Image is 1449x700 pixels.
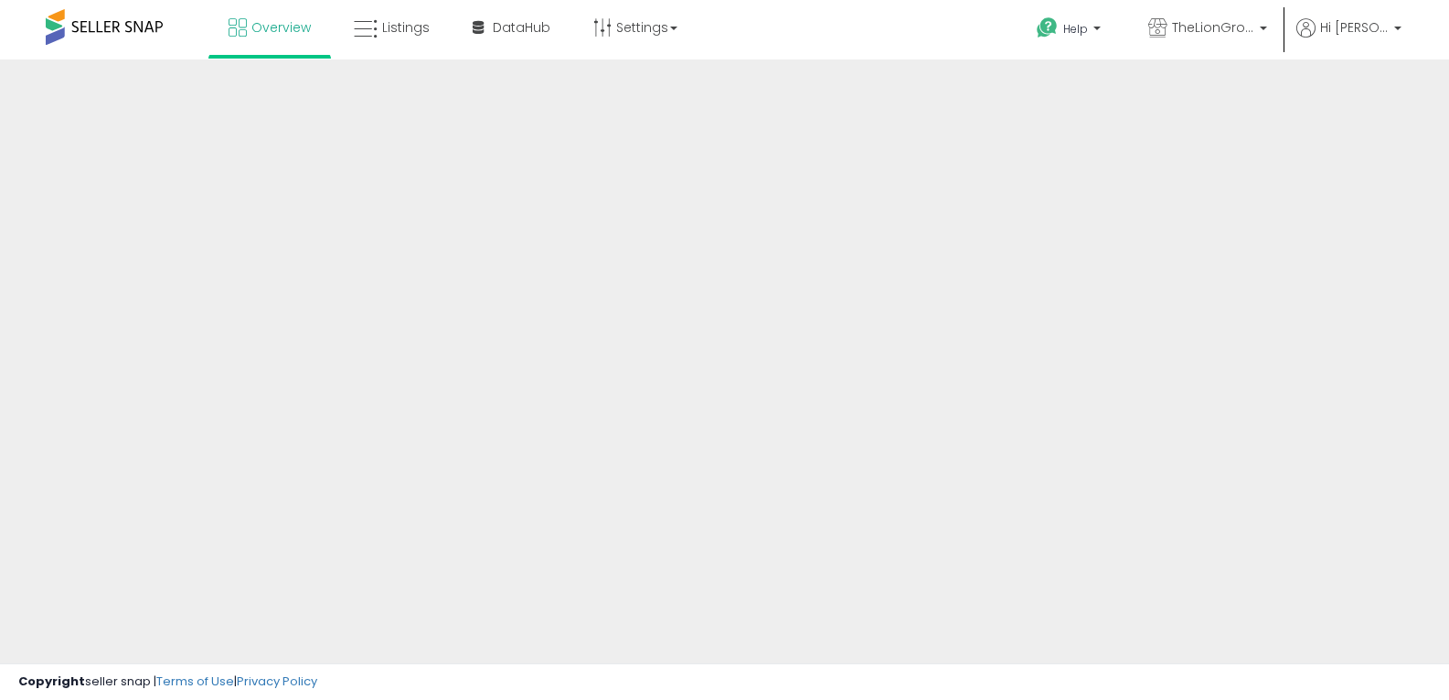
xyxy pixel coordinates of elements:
i: Get Help [1036,16,1059,39]
a: Help [1022,3,1119,59]
div: seller snap | | [18,673,317,691]
span: Hi [PERSON_NAME] [1320,18,1389,37]
span: TheLionGroup US [1172,18,1254,37]
span: Help [1063,21,1088,37]
strong: Copyright [18,673,85,690]
a: Privacy Policy [237,673,317,690]
a: Hi [PERSON_NAME] [1296,18,1401,59]
a: Terms of Use [156,673,234,690]
span: Listings [382,18,430,37]
span: DataHub [493,18,550,37]
span: Overview [251,18,311,37]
